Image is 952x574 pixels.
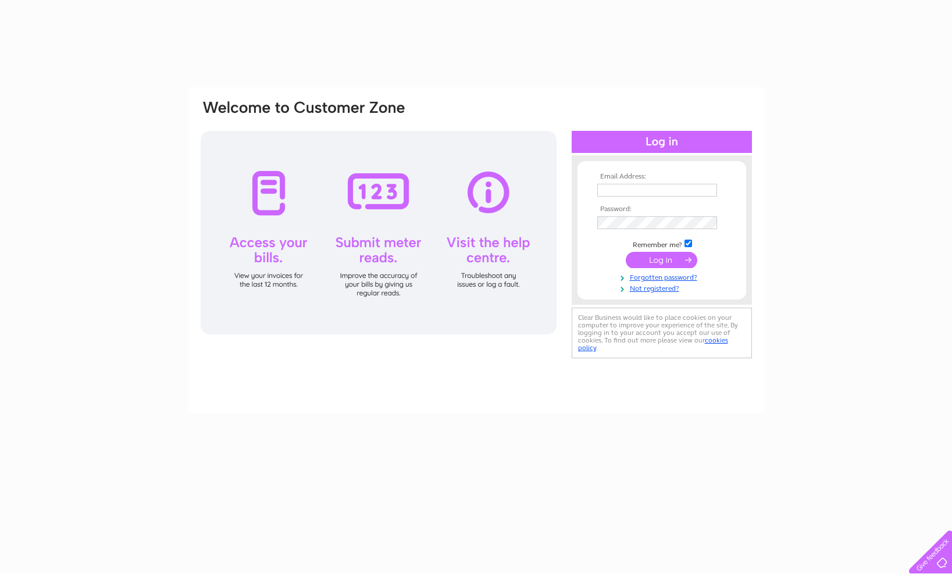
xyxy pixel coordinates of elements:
th: Password: [594,205,729,213]
a: Not registered? [597,282,729,293]
a: Forgotten password? [597,271,729,282]
th: Email Address: [594,173,729,181]
a: cookies policy [578,336,728,352]
input: Submit [626,252,697,268]
td: Remember me? [594,238,729,249]
div: Clear Business would like to place cookies on your computer to improve your experience of the sit... [572,308,752,358]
